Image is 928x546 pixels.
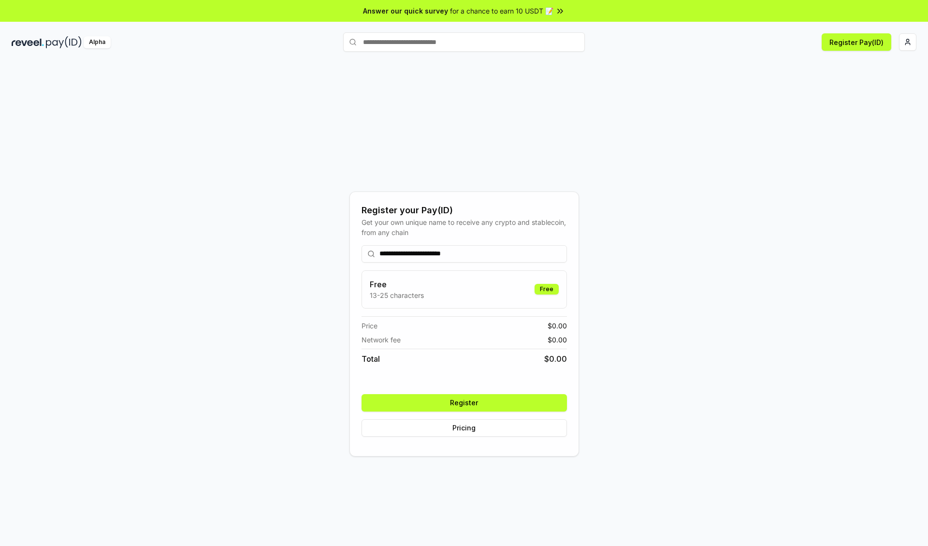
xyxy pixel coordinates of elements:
[362,419,567,437] button: Pricing
[362,321,377,331] span: Price
[362,204,567,217] div: Register your Pay(ID)
[46,36,82,48] img: pay_id
[548,321,567,331] span: $ 0.00
[535,284,559,295] div: Free
[362,394,567,412] button: Register
[84,36,111,48] div: Alpha
[362,335,401,345] span: Network fee
[362,353,380,365] span: Total
[370,279,424,290] h3: Free
[544,353,567,365] span: $ 0.00
[370,290,424,300] p: 13-25 characters
[12,36,44,48] img: reveel_dark
[548,335,567,345] span: $ 0.00
[363,6,448,16] span: Answer our quick survey
[450,6,553,16] span: for a chance to earn 10 USDT 📝
[822,33,891,51] button: Register Pay(ID)
[362,217,567,237] div: Get your own unique name to receive any crypto and stablecoin, from any chain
